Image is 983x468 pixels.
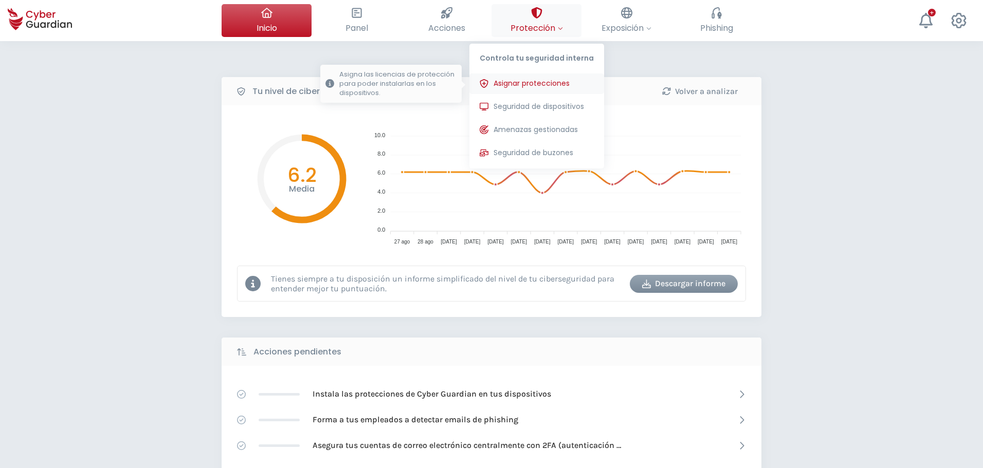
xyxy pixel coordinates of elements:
tspan: [DATE] [557,239,574,245]
button: Exposición [581,4,671,37]
tspan: [DATE] [464,239,481,245]
tspan: [DATE] [581,239,597,245]
tspan: 10.0 [374,132,385,138]
p: Asegura tus cuentas de correo electrónico centralmente con 2FA (autenticación [PERSON_NAME] factor) [313,440,621,451]
div: Volver a analizar [653,85,746,98]
tspan: [DATE] [651,239,667,245]
tspan: [DATE] [534,239,551,245]
tspan: [DATE] [487,239,504,245]
button: Inicio [222,4,312,37]
span: Protección [511,22,563,34]
p: Forma a tus empleados a detectar emails de phishing [313,414,518,425]
tspan: 28 ago [417,239,433,245]
span: Amenazas gestionadas [494,124,578,135]
button: Volver a analizar [646,82,754,100]
button: ProtecciónControla tu seguridad internaAsignar proteccionesAsigna las licencias de protección par... [491,4,581,37]
tspan: 6.0 [377,170,385,176]
tspan: 27 ago [394,239,410,245]
button: Phishing [671,4,761,37]
tspan: [DATE] [604,239,621,245]
b: Acciones pendientes [253,346,341,358]
tspan: 0.0 [377,227,385,233]
p: Controla tu seguridad interna [469,44,604,68]
span: Inicio [257,22,277,34]
button: Panel [312,4,402,37]
span: Seguridad de dispositivos [494,101,584,112]
button: Seguridad de buzones [469,143,604,163]
p: Instala las protecciones de Cyber Guardian en tus dispositivos [313,388,551,400]
tspan: [DATE] [698,239,714,245]
tspan: [DATE] [441,239,457,245]
tspan: [DATE] [628,239,644,245]
span: Exposición [602,22,651,34]
div: + [928,9,936,16]
tspan: 8.0 [377,151,385,157]
span: Seguridad de buzones [494,147,573,158]
button: Acciones [402,4,491,37]
div: Descargar informe [638,277,730,290]
button: Amenazas gestionadas [469,120,604,140]
tspan: [DATE] [675,239,691,245]
span: Asignar protecciones [494,78,570,89]
button: Descargar informe [630,275,738,293]
span: Acciones [428,22,465,34]
tspan: 2.0 [377,208,385,214]
button: Asignar proteccionesAsigna las licencias de protección para poder instalarlas en los dispositivos. [469,73,604,94]
p: Asigna las licencias de protección para poder instalarlas en los dispositivos. [339,70,457,98]
tspan: [DATE] [721,239,738,245]
p: Tienes siempre a tu disposición un informe simplificado del nivel de tu ciberseguridad para enten... [271,274,622,293]
span: Panel [345,22,368,34]
span: Phishing [700,22,733,34]
b: Tu nivel de ciberseguridad [252,85,362,98]
tspan: [DATE] [511,239,527,245]
button: Seguridad de dispositivos [469,97,604,117]
tspan: 4.0 [377,189,385,195]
